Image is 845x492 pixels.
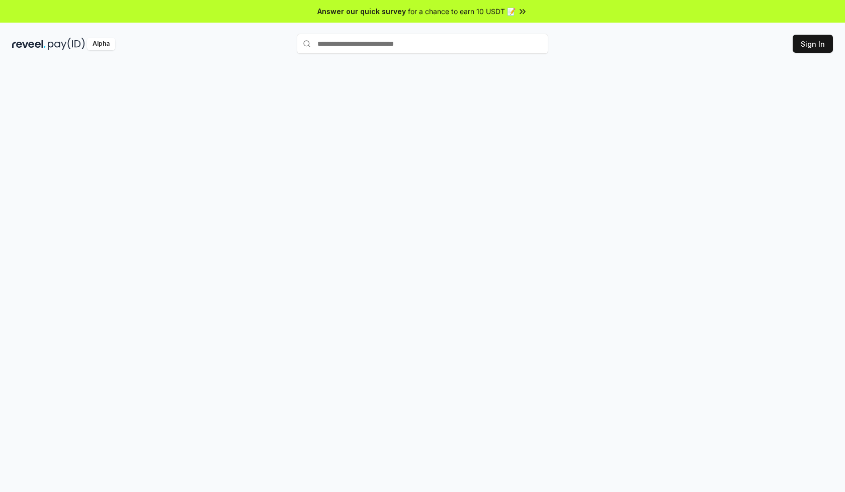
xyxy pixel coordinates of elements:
[793,35,833,53] button: Sign In
[48,38,85,50] img: pay_id
[317,6,406,17] span: Answer our quick survey
[408,6,516,17] span: for a chance to earn 10 USDT 📝
[87,38,115,50] div: Alpha
[12,38,46,50] img: reveel_dark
